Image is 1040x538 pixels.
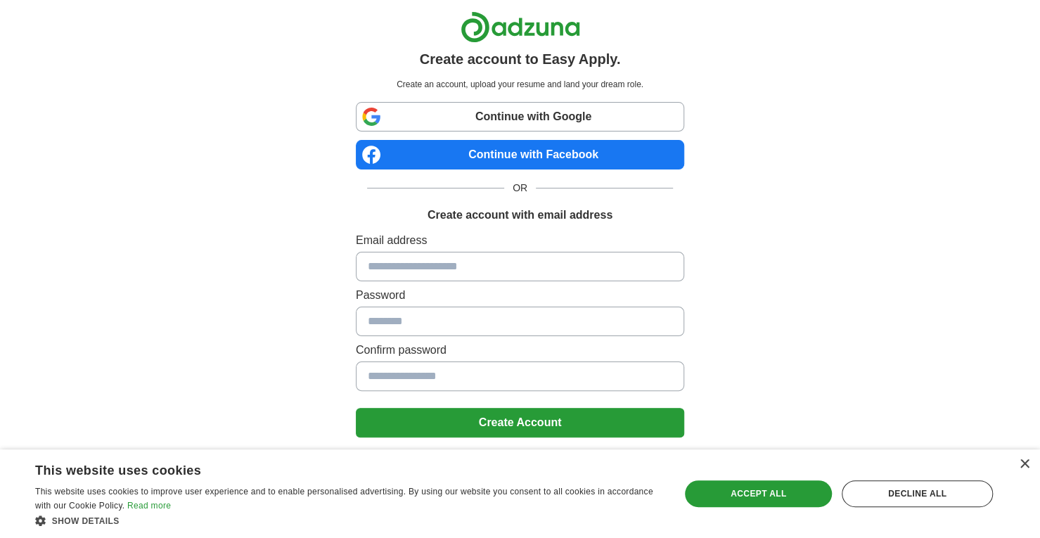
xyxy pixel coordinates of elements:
span: This website uses cookies to improve user experience and to enable personalised advertising. By u... [35,487,653,511]
div: Accept all [685,480,832,507]
a: Read more, opens a new window [127,501,171,511]
a: Continue with Google [356,102,684,132]
div: Decline all [842,480,993,507]
label: Email address [356,232,684,249]
label: Confirm password [356,342,684,359]
label: Password [356,287,684,304]
div: Show details [35,513,661,527]
a: Continue with Facebook [356,140,684,169]
div: This website uses cookies [35,458,626,479]
div: Close [1019,459,1029,470]
h1: Create account to Easy Apply. [420,49,621,70]
span: OR [504,181,536,196]
button: Create Account [356,408,684,437]
h1: Create account with email address [428,207,612,224]
span: Show details [52,516,120,526]
img: Adzuna logo [461,11,580,43]
p: Create an account, upload your resume and land your dream role. [359,78,681,91]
